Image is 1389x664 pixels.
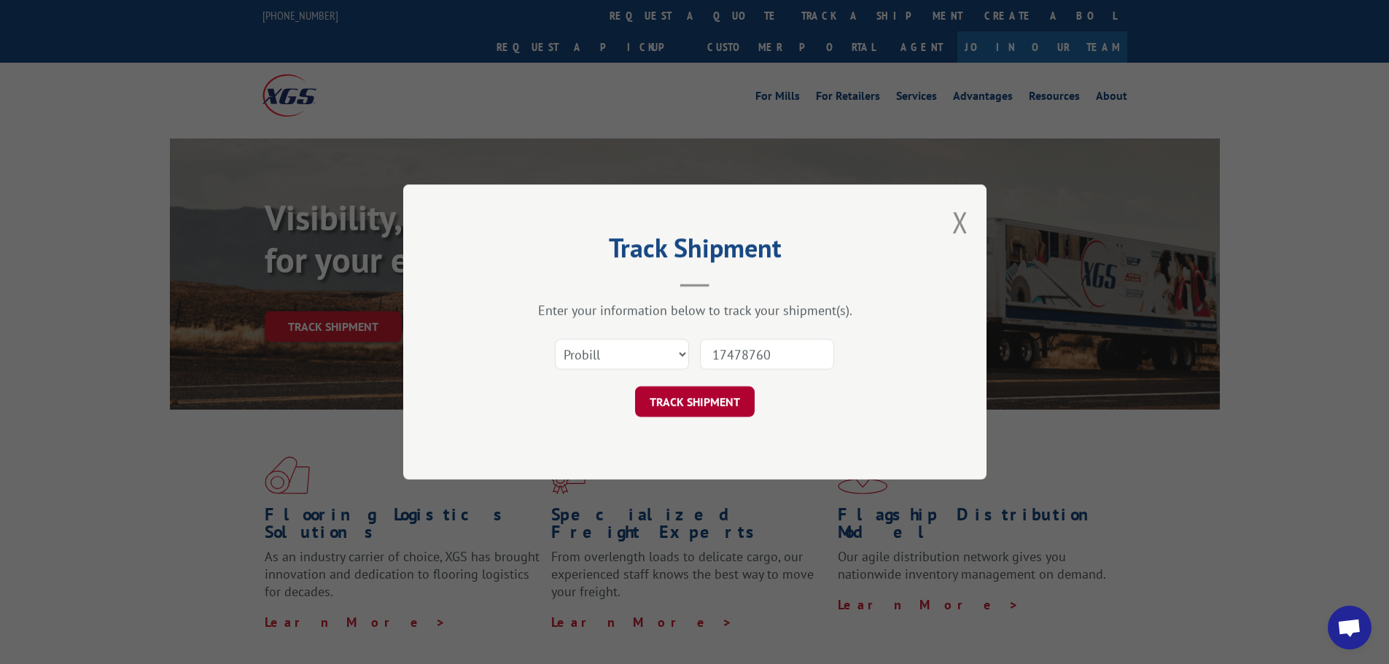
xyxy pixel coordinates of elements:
div: Open chat [1328,606,1372,649]
input: Number(s) [700,339,834,370]
h2: Track Shipment [476,238,914,265]
button: TRACK SHIPMENT [635,386,755,417]
div: Enter your information below to track your shipment(s). [476,302,914,319]
button: Close modal [952,203,968,241]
